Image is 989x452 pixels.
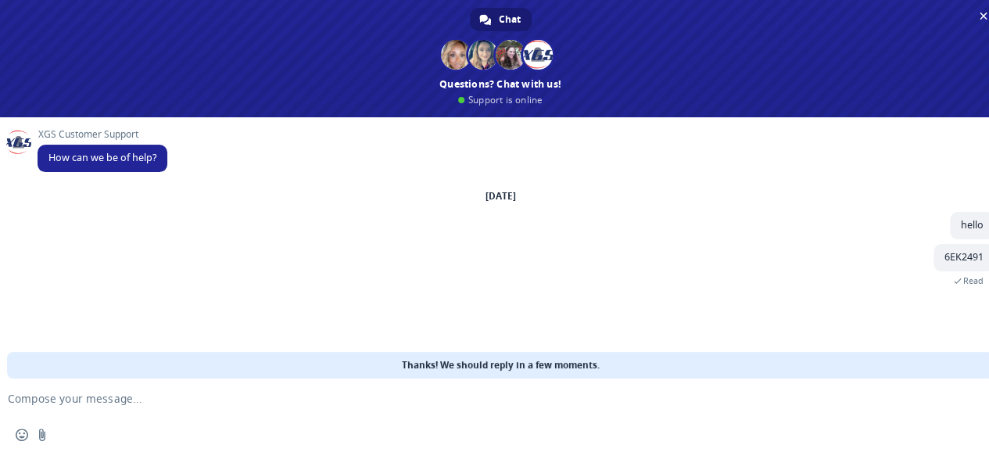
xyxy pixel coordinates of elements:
[16,429,28,441] span: Insert an emoji
[8,392,943,406] textarea: Compose your message...
[470,8,532,31] div: Chat
[402,352,600,378] span: Thanks! We should reply in a few moments.
[961,218,984,231] span: hello
[48,151,156,164] span: How can we be of help?
[38,129,167,140] span: XGS Customer Support
[486,192,516,201] div: [DATE]
[36,429,48,441] span: Send a file
[944,250,984,264] span: 6EK2491
[499,8,521,31] span: Chat
[963,275,984,286] span: Read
